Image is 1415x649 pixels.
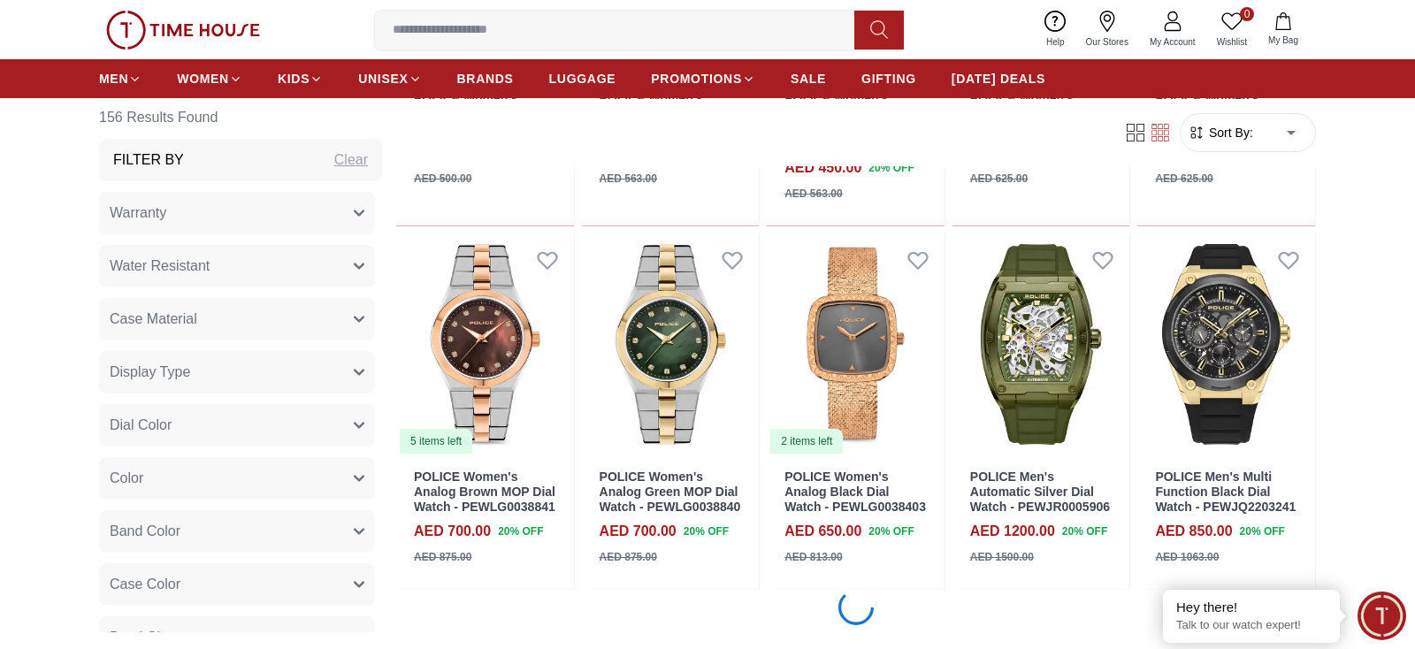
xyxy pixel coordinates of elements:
[1155,549,1219,565] div: AED 1063.00
[1258,9,1309,50] button: My Bag
[498,523,543,539] span: 20 % OFF
[99,70,128,88] span: MEN
[110,467,143,488] span: Color
[396,233,574,455] a: POLICE Women's Analog Brown MOP Dial Watch - PEWLG00388415 items left
[1155,521,1232,542] h4: AED 850.00
[1240,7,1254,21] span: 0
[767,233,945,455] a: POLICE Women's Analog Black Dial Watch - PEWLG00384032 items left
[1137,233,1315,455] img: POLICE Men's Multi Function Black Dial Watch - PEWJQ2203241
[784,470,926,514] a: POLICE Women's Analog Black Dial Watch - PEWLG0038403
[278,63,323,95] a: KIDS
[651,70,742,88] span: PROMOTIONS
[457,63,514,95] a: BRANDS
[414,171,471,187] div: AED 500.00
[784,186,842,202] div: AED 563.00
[1206,7,1258,52] a: 0Wishlist
[1062,523,1107,539] span: 20 % OFF
[358,70,408,88] span: UNISEX
[99,297,375,340] button: Case Material
[600,470,741,514] a: POLICE Women's Analog Green MOP Dial Watch - PEWLG0038840
[400,429,472,454] div: 5 items left
[952,233,1130,455] img: POLICE Men's Automatic Silver Dial Watch - PEWJR0005906
[110,202,166,223] span: Warranty
[770,429,843,454] div: 2 items left
[1039,35,1072,49] span: Help
[1079,35,1136,49] span: Our Stores
[99,562,375,605] button: Case Color
[651,63,755,95] a: PROMOTIONS
[767,233,945,455] img: POLICE Women's Analog Black Dial Watch - PEWLG0038403
[99,509,375,552] button: Band Color
[414,470,555,514] a: POLICE Women's Analog Brown MOP Dial Watch - PEWLG0038841
[110,626,195,647] span: Band Closure
[99,191,375,233] button: Warranty
[177,70,229,88] span: WOMEN
[414,521,491,542] h4: AED 700.00
[1358,592,1406,640] div: Chat Widget
[784,549,842,565] div: AED 813.00
[861,63,916,95] a: GIFTING
[861,70,916,88] span: GIFTING
[1176,599,1327,616] div: Hey there!
[952,63,1045,95] a: [DATE] DEALS
[1205,124,1253,141] span: Sort By:
[1188,124,1253,141] button: Sort By:
[1261,34,1305,47] span: My Bag
[970,521,1055,542] h4: AED 1200.00
[868,523,914,539] span: 20 % OFF
[110,520,180,541] span: Band Color
[791,63,826,95] a: SALE
[1176,618,1327,633] p: Talk to our watch expert!
[1036,7,1075,52] a: Help
[600,549,657,565] div: AED 875.00
[1075,7,1139,52] a: Our Stores
[106,11,260,50] img: ...
[791,70,826,88] span: SALE
[113,149,184,170] h3: Filter By
[99,403,375,446] button: Dial Color
[1210,35,1254,49] span: Wishlist
[582,233,760,455] img: POLICE Women's Analog Green MOP Dial Watch - PEWLG0038840
[110,573,180,594] span: Case Color
[99,350,375,393] button: Display Type
[970,171,1028,187] div: AED 625.00
[1155,470,1296,514] a: POLICE Men's Multi Function Black Dial Watch - PEWJQ2203241
[784,157,861,179] h4: AED 450.00
[970,470,1110,514] a: POLICE Men's Automatic Silver Dial Watch - PEWJR0005906
[1155,171,1212,187] div: AED 625.00
[110,414,172,435] span: Dial Color
[358,63,421,95] a: UNISEX
[600,171,657,187] div: AED 563.00
[868,160,914,176] span: 20 % OFF
[278,70,310,88] span: KIDS
[110,255,210,276] span: Water Resistant
[99,95,382,138] h6: 156 Results Found
[1240,523,1285,539] span: 20 % OFF
[952,70,1045,88] span: [DATE] DEALS
[684,523,729,539] span: 20 % OFF
[600,521,677,542] h4: AED 700.00
[784,521,861,542] h4: AED 650.00
[414,549,471,565] div: AED 875.00
[549,70,616,88] span: LUGGAGE
[396,233,574,455] img: POLICE Women's Analog Brown MOP Dial Watch - PEWLG0038841
[549,63,616,95] a: LUGGAGE
[110,308,197,329] span: Case Material
[334,149,368,170] div: Clear
[457,70,514,88] span: BRANDS
[99,244,375,286] button: Water Resistant
[970,549,1034,565] div: AED 1500.00
[110,361,190,382] span: Display Type
[177,63,242,95] a: WOMEN
[1143,35,1203,49] span: My Account
[99,456,375,499] button: Color
[99,63,141,95] a: MEN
